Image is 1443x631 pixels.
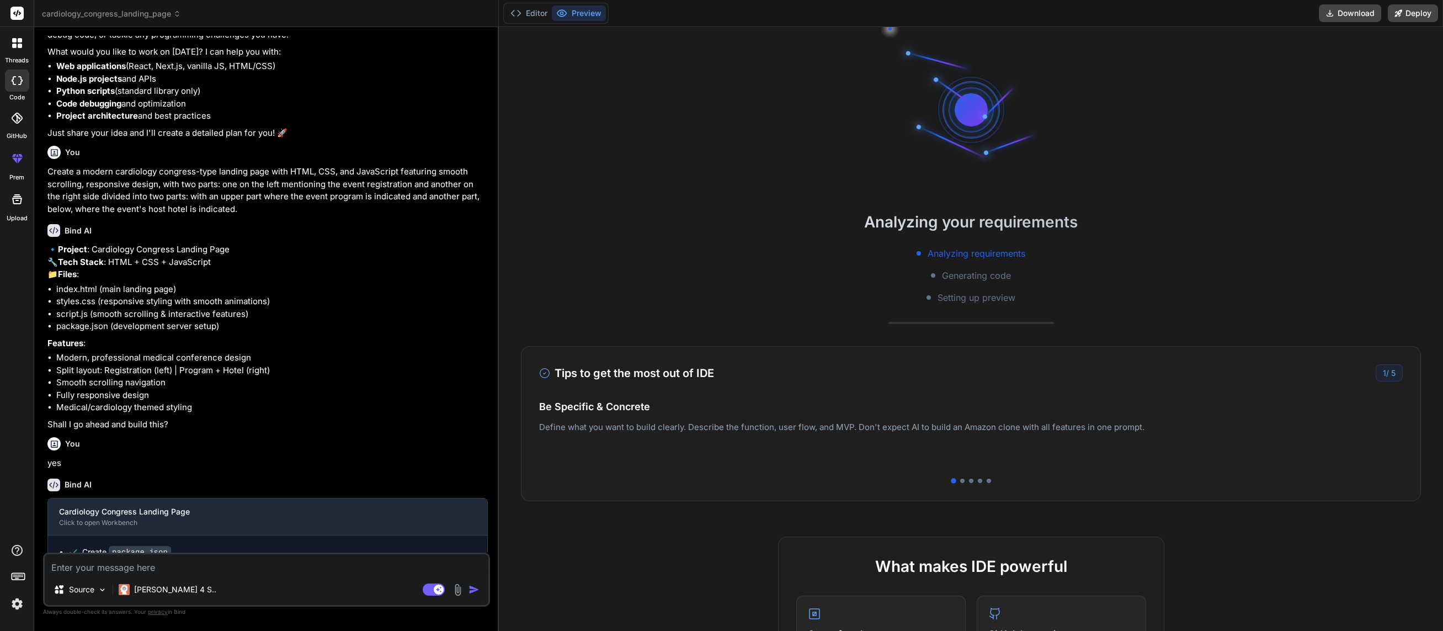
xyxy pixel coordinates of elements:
span: Generating code [942,269,1011,282]
h3: Tips to get the most out of IDE [539,365,714,381]
code: package.json [109,546,171,559]
li: styles.css (responsive styling with smooth animations) [56,295,488,308]
li: Smooth scrolling navigation [56,377,488,389]
li: index.html (main landing page) [56,283,488,296]
button: Deploy [1388,4,1438,22]
li: and APIs [56,73,488,86]
div: Click to open Workbench [59,518,459,527]
li: and best practices [56,110,488,123]
strong: Project architecture [56,110,138,121]
span: 5 [1391,368,1396,378]
h6: You [65,438,80,449]
p: Just share your idea and I'll create a detailed plan for you! 🚀 [47,127,488,140]
li: Split layout: Registration (left) | Program + Hotel (right) [56,364,488,377]
p: What would you like to work on [DATE]? I can help you with: [47,46,488,59]
h6: Bind AI [65,225,92,236]
strong: Files [58,269,77,279]
span: cardiology_congress_landing_page [42,8,181,19]
strong: Python scripts [56,86,115,96]
img: settings [8,595,26,613]
img: Pick Models [98,585,107,595]
li: Medical/cardiology themed styling [56,401,488,414]
span: 1 [1383,368,1386,378]
li: Modern, professional medical conference design [56,352,488,364]
p: yes [47,457,488,470]
p: Shall I go ahead and build this? [47,418,488,431]
li: and optimization [56,98,488,110]
label: Upload [7,214,28,223]
p: Always double-check its answers. Your in Bind [43,607,490,617]
p: 🔹 : Cardiology Congress Landing Page 🔧 : HTML + CSS + JavaScript 📁 : [47,243,488,281]
img: Claude 4 Sonnet [119,584,130,595]
p: Source [69,584,94,595]
label: GitHub [7,131,27,141]
h2: What makes IDE powerful [796,555,1146,578]
button: Editor [506,6,552,21]
strong: Web applications [56,61,126,71]
strong: Code debugging [56,98,121,109]
div: Create [82,547,171,558]
strong: Node.js projects [56,73,122,84]
p: Create a modern cardiology congress-type landing page with HTML, CSS, and JavaScript featuring sm... [47,166,488,215]
div: Cardiology Congress Landing Page [59,506,459,517]
label: prem [9,173,24,182]
button: Download [1319,4,1381,22]
button: Cardiology Congress Landing PageClick to open Workbench [48,499,470,535]
img: attachment [451,584,464,596]
strong: Features [47,338,83,348]
img: icon [468,584,480,595]
h6: Bind AI [65,479,92,490]
li: script.js (smooth scrolling & interactive features) [56,308,488,321]
p: [PERSON_NAME] 4 S.. [134,584,216,595]
h2: Analyzing your requirements [499,210,1443,234]
label: threads [5,56,29,65]
p: : [47,337,488,350]
span: Analyzing requirements [928,247,1025,260]
li: Fully responsive design [56,389,488,402]
label: code [9,93,25,102]
li: package.json (development server setup) [56,320,488,333]
span: privacy [148,608,168,615]
h6: You [65,147,80,158]
strong: Tech Stack [58,257,104,267]
button: Preview [552,6,606,21]
span: Setting up preview [938,291,1015,304]
div: / [1376,364,1403,381]
li: (React, Next.js, vanilla JS, HTML/CSS) [56,60,488,73]
li: (standard library only) [56,85,488,98]
strong: Project [58,244,87,254]
h4: Be Specific & Concrete [539,399,1403,414]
